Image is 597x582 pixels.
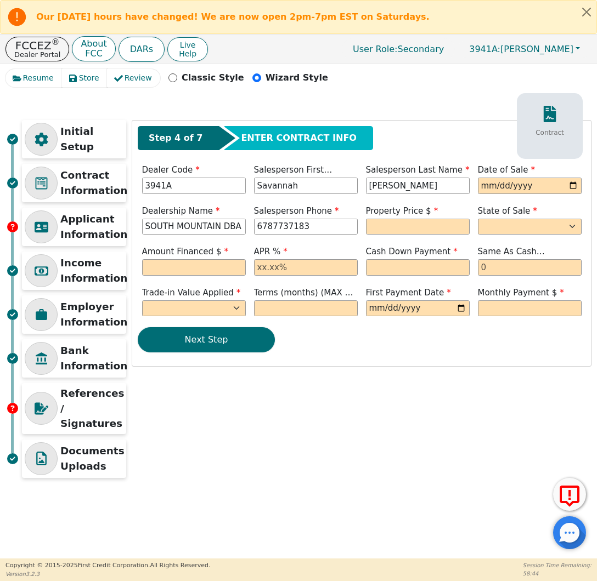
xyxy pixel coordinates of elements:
[469,44,500,54] span: 3941A:
[553,478,586,511] button: Report Error to FCC
[179,41,196,49] span: Live
[366,288,451,298] span: First Payment Date
[107,69,160,87] button: Review
[254,219,358,235] input: 303-867-5309 x104
[60,299,127,329] p: Employer Information
[266,71,328,84] p: Wizard Style
[254,288,353,310] span: Terms (months) (MAX = 48)
[5,37,69,61] button: FCCEZ®Dealer Portal
[119,37,165,62] button: DARs
[478,165,535,175] span: Date of Sale
[342,38,455,60] p: Secondary
[366,206,438,216] span: Property Price $
[179,49,196,58] span: Help
[523,561,592,569] p: Session Time Remaining:
[149,132,202,145] span: Step 4 of 7
[60,212,127,242] p: Applicant Information
[142,288,241,298] span: Trade-in Value Applied
[469,44,573,54] span: [PERSON_NAME]
[36,12,430,22] b: Our [DATE] hours have changed! We are now open 2pm-7pm EST on Saturdays.
[79,72,99,84] span: Store
[523,569,592,578] p: 58:44
[125,72,152,84] span: Review
[478,259,582,276] input: 0
[5,570,210,578] p: Version 3.2.3
[142,206,220,216] span: Dealership Name
[366,247,458,256] span: Cash Down Payment
[81,49,106,58] p: FCC
[22,295,126,334] div: Employer Information
[478,247,537,269] span: Same As Cash (months)
[182,71,244,84] p: Classic Style
[254,259,358,276] input: xx.xx%
[478,288,564,298] span: Monthly Payment $
[254,165,324,187] span: Salesperson First Name
[478,206,537,216] span: State of Sale
[536,128,564,138] p: Contract
[60,124,123,154] p: Initial Setup
[254,247,288,256] span: APR %
[5,69,62,87] button: Resume
[60,255,127,286] p: Income Information
[241,132,357,145] span: ENTER CONTRACT INFO
[14,51,60,58] p: Dealer Portal
[22,383,126,434] div: References / Signatures
[353,44,397,54] span: User Role :
[61,69,108,87] button: Store
[142,247,228,256] span: Amount Financed $
[142,165,200,175] span: Dealer Code
[167,37,208,61] button: LiveHelp
[22,440,126,478] div: Documents Uploads
[22,339,126,378] div: Bank Information
[22,252,126,290] div: Income Information
[22,164,126,202] div: Contract Information
[60,343,127,373] p: Bank Information
[478,178,582,194] input: YYYY-MM-DD
[60,443,125,473] p: Documents Uploads
[254,206,339,216] span: Salesperson Phone
[150,562,210,569] span: All Rights Reserved.
[23,72,54,84] span: Resume
[14,40,60,51] p: FCCEZ
[22,208,126,246] div: Applicant Information
[342,38,455,60] a: User Role:Secondary
[22,120,126,158] div: Initial Setup
[366,165,470,175] span: Salesperson Last Name
[52,37,60,47] sup: ®
[60,168,127,198] p: Contract Information
[138,327,275,352] button: Next Step
[458,41,592,58] button: 3941A:[PERSON_NAME]
[366,300,470,317] input: YYYY-MM-DD
[5,561,210,570] p: Copyright © 2015- 2025 First Credit Corporation.
[81,39,106,48] p: About
[60,386,124,431] p: References / Signatures
[72,36,115,62] button: AboutFCC
[577,1,596,23] button: Close alert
